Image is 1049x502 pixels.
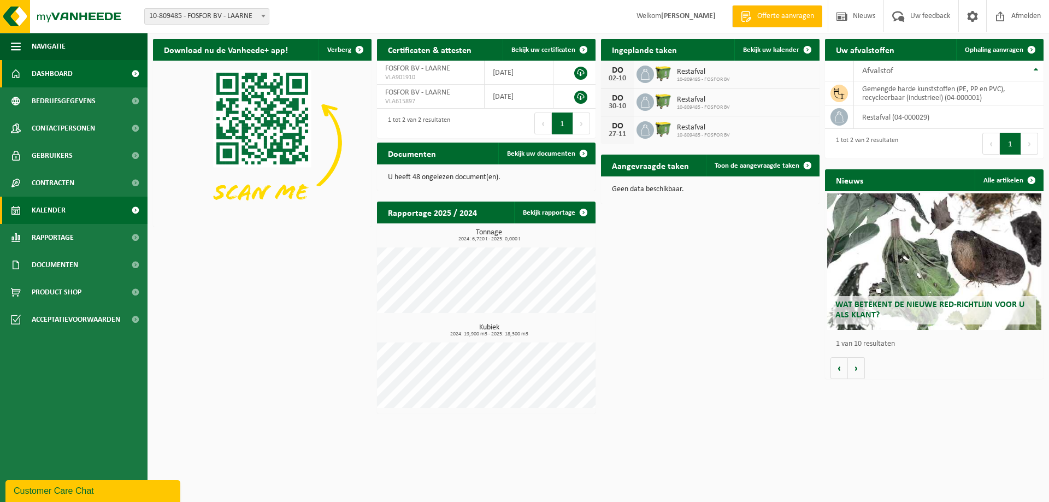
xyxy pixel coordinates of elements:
[498,143,594,164] a: Bekijk uw documenten
[854,105,1044,129] td: restafval (04-000029)
[32,60,73,87] span: Dashboard
[377,39,482,60] h2: Certificaten & attesten
[377,143,447,164] h2: Documenten
[606,75,628,82] div: 02-10
[32,115,95,142] span: Contactpersonen
[388,174,585,181] p: U heeft 48 ongelezen document(en).
[677,104,730,111] span: 10-809485 - FOSFOR BV
[836,340,1038,348] p: 1 van 10 resultaten
[503,39,594,61] a: Bekijk uw certificaten
[830,357,848,379] button: Vorige
[1021,133,1038,155] button: Next
[32,197,66,224] span: Kalender
[654,92,673,110] img: WB-1100-HPE-GN-50
[552,113,573,134] button: 1
[854,81,1044,105] td: gemengde harde kunststoffen (PE, PP en PVC), recycleerbaar (industrieel) (04-000001)
[377,202,488,223] h2: Rapportage 2025 / 2024
[606,94,628,103] div: DO
[485,85,553,109] td: [DATE]
[385,73,476,82] span: VLA901910
[32,251,78,279] span: Documenten
[382,229,596,242] h3: Tonnage
[32,279,81,306] span: Product Shop
[825,169,874,191] h2: Nieuws
[145,9,269,24] span: 10-809485 - FOSFOR BV - LAARNE
[1000,133,1021,155] button: 1
[485,61,553,85] td: [DATE]
[677,132,730,139] span: 10-809485 - FOSFOR BV
[507,150,575,157] span: Bekijk uw documenten
[661,12,716,20] strong: [PERSON_NAME]
[573,113,590,134] button: Next
[601,39,688,60] h2: Ingeplande taken
[715,162,799,169] span: Toon de aangevraagde taken
[612,186,809,193] p: Geen data beschikbaar.
[606,122,628,131] div: DO
[385,64,450,73] span: FOSFOR BV - LAARNE
[827,193,1041,330] a: Wat betekent de nieuwe RED-richtlijn voor u als klant?
[5,478,182,502] iframe: chat widget
[956,39,1042,61] a: Ophaling aanvragen
[511,46,575,54] span: Bekijk uw certificaten
[862,67,893,75] span: Afvalstof
[32,169,74,197] span: Contracten
[677,96,730,104] span: Restafval
[382,332,596,337] span: 2024: 19,900 m3 - 2025: 18,300 m3
[734,39,818,61] a: Bekijk uw kalender
[385,88,450,97] span: FOSFOR BV - LAARNE
[654,64,673,82] img: WB-1100-HPE-GN-50
[32,224,74,251] span: Rapportage
[743,46,799,54] span: Bekijk uw kalender
[382,237,596,242] span: 2024: 6,720 t - 2025: 0,000 t
[848,357,865,379] button: Volgende
[32,142,73,169] span: Gebruikers
[385,97,476,106] span: VLA615897
[677,76,730,83] span: 10-809485 - FOSFOR BV
[601,155,700,176] h2: Aangevraagde taken
[382,111,450,135] div: 1 tot 2 van 2 resultaten
[975,169,1042,191] a: Alle artikelen
[153,39,299,60] h2: Download nu de Vanheede+ app!
[654,120,673,138] img: WB-1100-HPE-GN-50
[965,46,1023,54] span: Ophaling aanvragen
[32,33,66,60] span: Navigatie
[732,5,822,27] a: Offerte aanvragen
[144,8,269,25] span: 10-809485 - FOSFOR BV - LAARNE
[606,103,628,110] div: 30-10
[982,133,1000,155] button: Previous
[677,123,730,132] span: Restafval
[534,113,552,134] button: Previous
[755,11,817,22] span: Offerte aanvragen
[327,46,351,54] span: Verberg
[32,306,120,333] span: Acceptatievoorwaarden
[606,131,628,138] div: 27-11
[606,66,628,75] div: DO
[677,68,730,76] span: Restafval
[514,202,594,223] a: Bekijk rapportage
[706,155,818,176] a: Toon de aangevraagde taken
[32,87,96,115] span: Bedrijfsgegevens
[153,61,372,225] img: Download de VHEPlus App
[830,132,898,156] div: 1 tot 2 van 2 resultaten
[319,39,370,61] button: Verberg
[382,324,596,337] h3: Kubiek
[825,39,905,60] h2: Uw afvalstoffen
[835,300,1024,320] span: Wat betekent de nieuwe RED-richtlijn voor u als klant?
